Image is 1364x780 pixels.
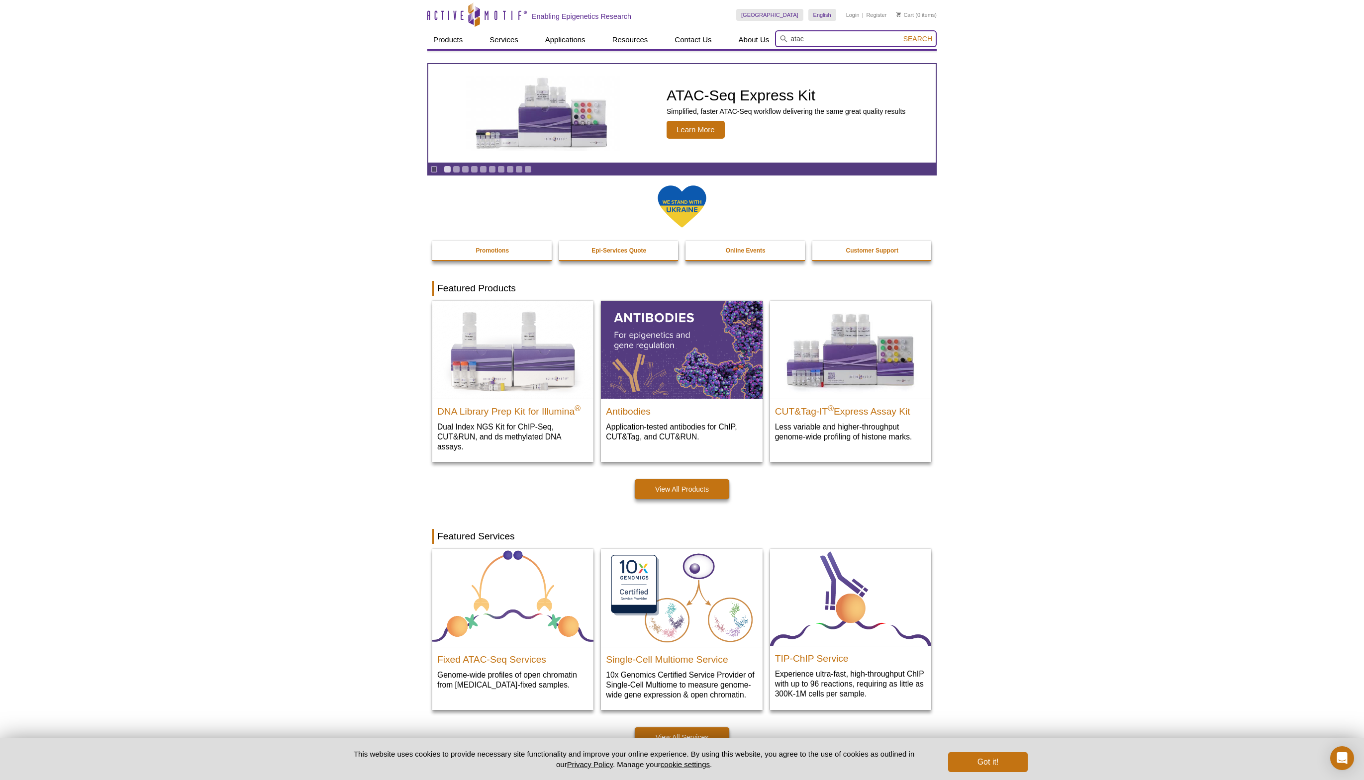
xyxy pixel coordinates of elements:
button: Search [900,34,935,43]
img: We Stand With Ukraine [657,184,707,229]
strong: Online Events [726,247,766,254]
p: Genome-wide profiles of open chromatin from [MEDICAL_DATA]-fixed samples. [437,670,588,690]
a: Login [846,11,860,18]
img: ATAC-Seq Express Kit [461,76,625,151]
p: This website uses cookies to provide necessary site functionality and improve your online experie... [336,749,932,770]
a: TIP-ChIP Service TIP-ChIP Service Experience ultra-fast, high-throughput ChIP with up to 96 react... [770,549,931,709]
h2: Featured Products [432,281,932,296]
a: Products [427,30,469,49]
a: Applications [539,30,591,49]
button: cookie settings [661,760,710,769]
a: Toggle autoplay [430,166,438,173]
a: Go to slide 3 [462,166,469,173]
a: View All Products [635,479,729,499]
img: Your Cart [896,12,901,17]
p: Simplified, faster ATAC-Seq workflow delivering the same great quality results [667,107,905,116]
p: 10x Genomics Certified Service Provider of Single-Cell Multiome to measure genome-wide gene expre... [606,670,757,700]
img: Fixed ATAC-Seq Services [432,549,593,647]
a: Cart [896,11,914,18]
h2: Featured Services [432,529,932,544]
p: Less variable and higher-throughput genome-wide profiling of histone marks​. [775,422,926,442]
a: Go to slide 7 [497,166,505,173]
input: Keyword, Cat. No. [775,30,937,47]
a: Single-Cell Multiome Servicee Single-Cell Multiome Service 10x Genomics Certified Service Provide... [601,549,762,710]
a: Go to slide 10 [524,166,532,173]
a: Services [484,30,524,49]
img: TIP-ChIP Service [770,549,931,646]
strong: Customer Support [846,247,898,254]
p: Experience ultra-fast, high-throughput ChIP with up to 96 reactions, requiring as little as 300K-... [775,669,926,699]
a: English [808,9,836,21]
img: DNA Library Prep Kit for Illumina [432,301,593,398]
a: ATAC-Seq Express Kit ATAC-Seq Express Kit Simplified, faster ATAC-Seq workflow delivering the sam... [428,64,936,163]
a: Go to slide 1 [444,166,451,173]
h2: DNA Library Prep Kit for Illumina [437,402,588,417]
a: Privacy Policy [567,760,613,769]
a: Online Events [685,241,806,260]
img: All Antibodies [601,301,762,398]
a: View All Services [635,727,729,747]
strong: Promotions [476,247,509,254]
a: Resources [606,30,654,49]
a: Go to slide 5 [480,166,487,173]
a: DNA Library Prep Kit for Illumina DNA Library Prep Kit for Illumina® Dual Index NGS Kit for ChIP-... [432,301,593,461]
a: About Us [733,30,776,49]
h2: Antibodies [606,402,757,417]
strong: Epi-Services Quote [591,247,646,254]
div: Open Intercom Messenger [1330,746,1354,770]
article: ATAC-Seq Express Kit [428,64,936,163]
li: | [862,9,864,21]
a: Fixed ATAC-Seq Services Fixed ATAC-Seq Services Genome-wide profiles of open chromatin from [MEDI... [432,549,593,700]
a: Customer Support [812,241,933,260]
button: Got it! [948,752,1028,772]
a: Go to slide 9 [515,166,523,173]
img: CUT&Tag-IT® Express Assay Kit [770,301,931,398]
a: Go to slide 8 [506,166,514,173]
img: Single-Cell Multiome Servicee [601,549,762,647]
h2: TIP-ChIP Service [775,649,926,664]
a: CUT&Tag-IT® Express Assay Kit CUT&Tag-IT®Express Assay Kit Less variable and higher-throughput ge... [770,301,931,451]
a: Promotions [432,241,553,260]
span: Learn More [667,121,725,139]
span: Search [903,35,932,43]
a: [GEOGRAPHIC_DATA] [736,9,803,21]
h2: Enabling Epigenetics Research [532,12,631,21]
p: Application-tested antibodies for ChIP, CUT&Tag, and CUT&RUN. [606,422,757,442]
a: Go to slide 2 [453,166,460,173]
a: Go to slide 6 [488,166,496,173]
h2: Fixed ATAC-Seq Services [437,650,588,665]
h2: Single-Cell Multiome Service [606,650,757,665]
sup: ® [575,404,581,412]
h2: CUT&Tag-IT Express Assay Kit [775,402,926,417]
p: Dual Index NGS Kit for ChIP-Seq, CUT&RUN, and ds methylated DNA assays. [437,422,588,452]
a: Epi-Services Quote [559,241,680,260]
a: Go to slide 4 [471,166,478,173]
a: Contact Us [669,30,717,49]
a: All Antibodies Antibodies Application-tested antibodies for ChIP, CUT&Tag, and CUT&RUN. [601,301,762,451]
a: Register [866,11,886,18]
li: (0 items) [896,9,937,21]
h2: ATAC-Seq Express Kit [667,88,905,103]
sup: ® [828,404,834,412]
